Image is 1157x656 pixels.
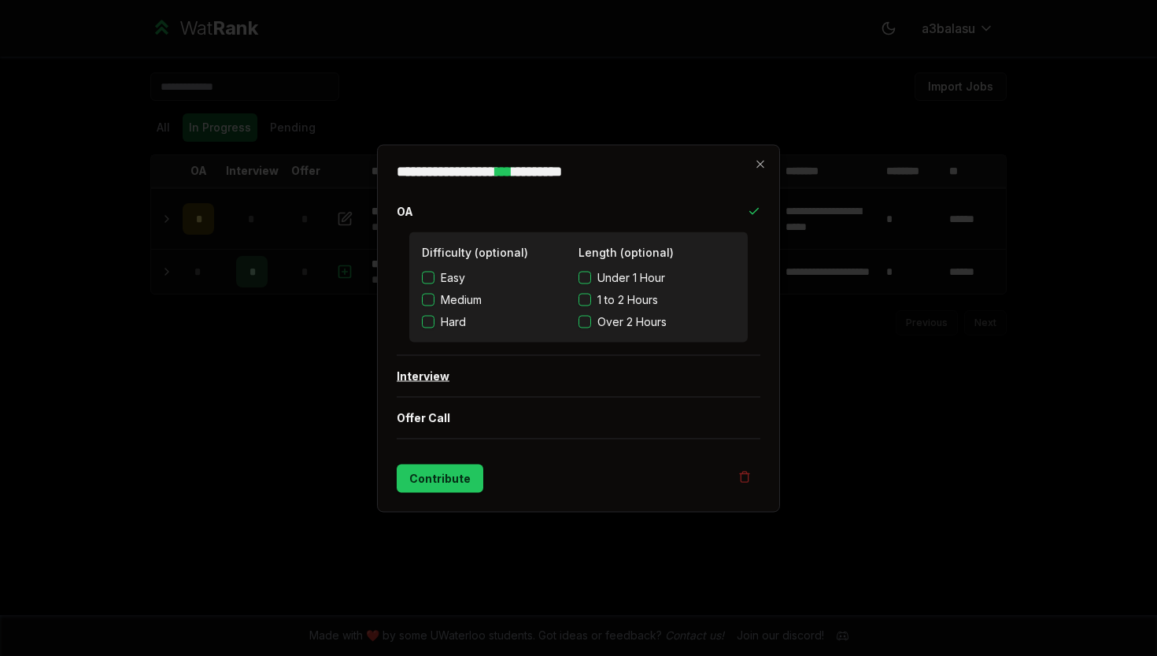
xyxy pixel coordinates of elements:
[578,271,591,284] button: Under 1 Hour
[397,397,760,438] button: Offer Call
[397,355,760,396] button: Interview
[578,315,591,328] button: Over 2 Hours
[397,191,760,232] button: OA
[441,291,482,307] span: Medium
[422,245,528,258] label: Difficulty (optional)
[397,232,760,354] div: OA
[578,245,674,258] label: Length (optional)
[422,271,434,284] button: Easy
[422,293,434,306] button: Medium
[422,315,434,328] button: Hard
[441,313,466,329] span: Hard
[441,269,465,285] span: Easy
[597,269,665,285] span: Under 1 Hour
[578,293,591,306] button: 1 to 2 Hours
[397,464,483,492] button: Contribute
[597,313,667,329] span: Over 2 Hours
[597,291,658,307] span: 1 to 2 Hours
